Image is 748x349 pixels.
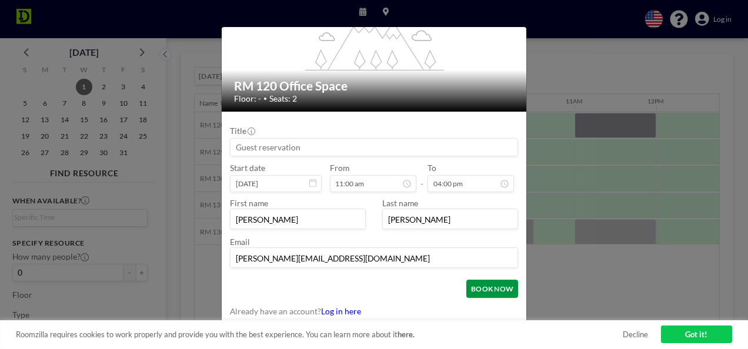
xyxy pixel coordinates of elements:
[234,93,261,103] span: Floor: -
[623,330,648,339] a: Decline
[321,306,361,316] a: Log in here
[420,166,423,189] span: -
[231,250,517,267] input: Email
[382,198,418,208] label: Last name
[234,78,515,93] h2: RM 120 Office Space
[263,95,267,102] span: •
[466,280,518,298] button: BOOK NOW
[230,198,268,208] label: First name
[231,139,517,156] input: Guest reservation
[230,237,250,247] label: Email
[269,93,297,103] span: Seats: 2
[398,330,415,339] a: here.
[330,163,349,173] label: From
[428,163,436,173] label: To
[661,325,732,343] a: Got it!
[230,126,255,136] label: Title
[230,163,265,173] label: Start date
[231,211,365,228] input: First name
[16,330,623,339] span: Roomzilla requires cookies to work properly and provide you with the best experience. You can lea...
[230,306,321,316] span: Already have an account?
[383,211,517,228] input: Last name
